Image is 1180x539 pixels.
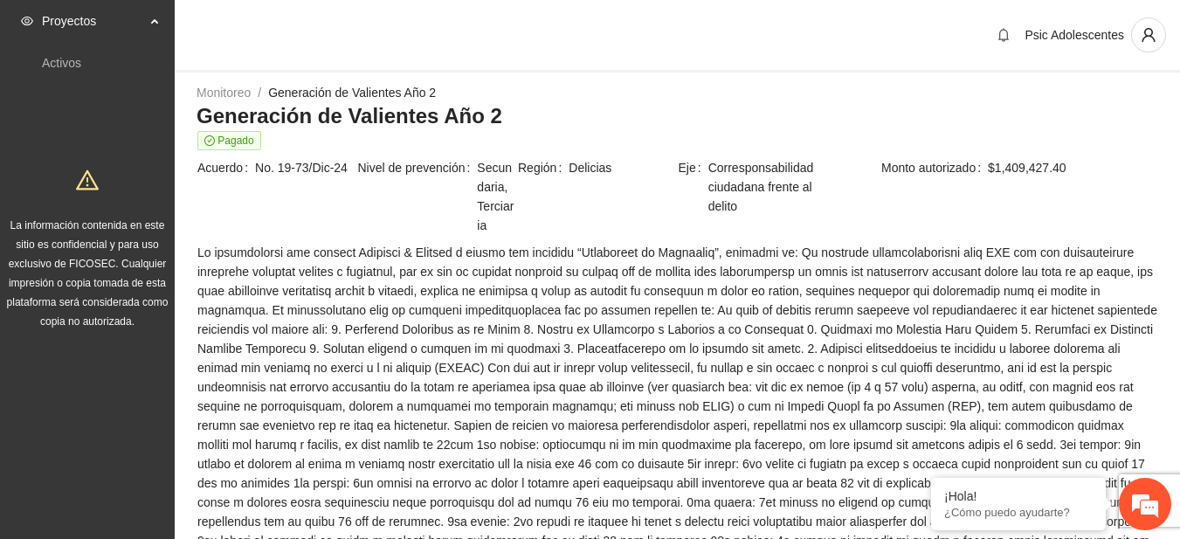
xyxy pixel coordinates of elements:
span: Pagado [197,131,261,150]
span: Acuerdo [197,158,255,177]
span: Eje [679,158,708,216]
h3: Generación de Valientes Año 2 [197,102,1158,130]
span: Proyectos [42,3,145,38]
span: La información contenida en este sitio es confidencial y para uso exclusivo de FICOSEC. Cualquier... [7,219,169,328]
span: eye [21,15,33,27]
div: Minimizar ventana de chat en vivo [286,9,328,51]
button: bell [990,21,1018,49]
span: Psic Adolescentes [1025,28,1124,42]
a: Activos [42,56,81,70]
span: Estamos en línea. [101,172,241,349]
span: user [1132,27,1165,43]
span: bell [990,28,1017,42]
span: No. 19-73/Dic-24 [255,158,355,177]
span: Corresponsabilidad ciudadana frente al delito [708,158,837,216]
span: Delicias [569,158,676,177]
span: Monto autorizado [881,158,988,177]
p: ¿Cómo puedo ayudarte? [944,506,1093,519]
span: Región [518,158,569,177]
textarea: Escriba su mensaje y pulse “Intro” [9,356,333,417]
span: Secundaria, Terciaria [477,158,516,235]
button: user [1131,17,1166,52]
a: Generación de Valientes Año 2 [268,86,436,100]
span: warning [76,169,99,191]
div: ¡Hola! [944,489,1093,503]
a: Monitoreo [197,86,251,100]
span: / [258,86,261,100]
span: Nivel de prevención [358,158,478,235]
span: $1,409,427.40 [988,158,1157,177]
span: check-circle [204,135,215,146]
div: Chatee con nosotros ahora [91,89,293,112]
